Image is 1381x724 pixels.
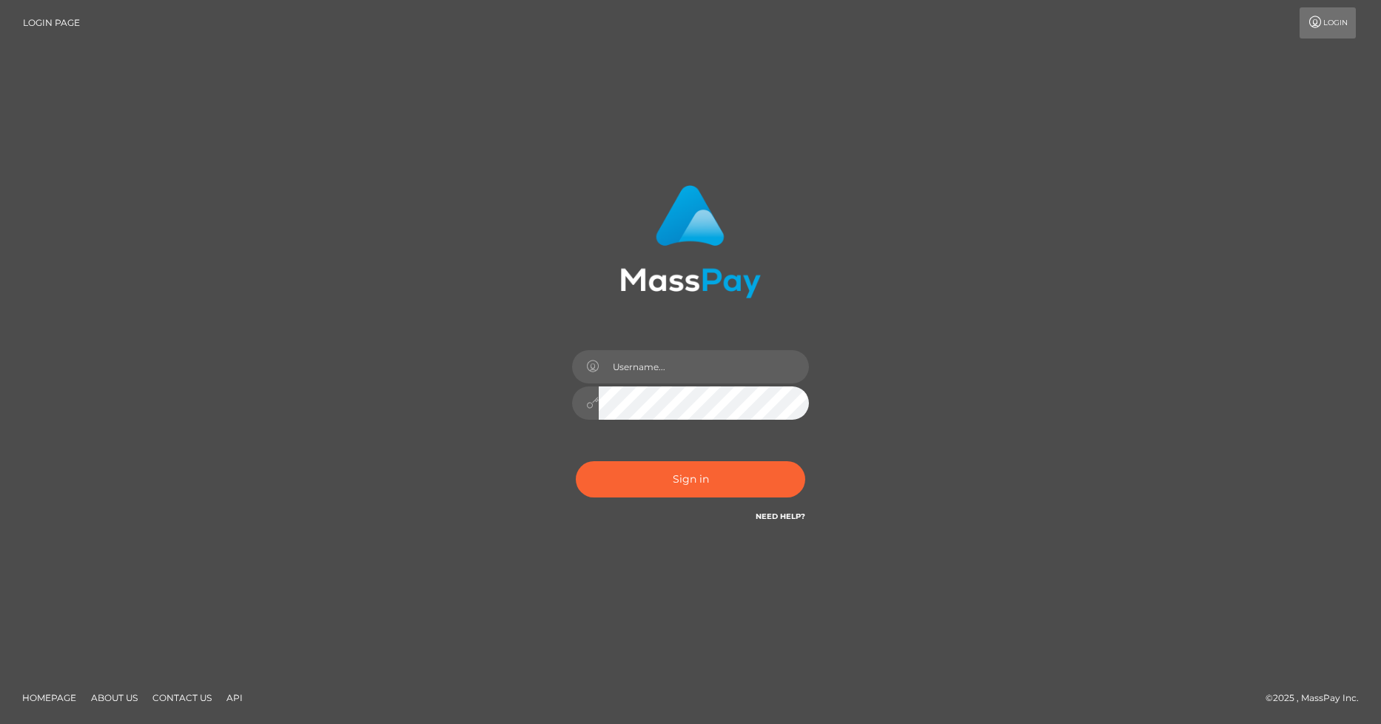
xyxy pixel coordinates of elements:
a: Homepage [16,686,82,709]
a: About Us [85,686,144,709]
a: Contact Us [147,686,218,709]
button: Sign in [576,461,805,497]
a: Login [1300,7,1356,38]
a: Login Page [23,7,80,38]
div: © 2025 , MassPay Inc. [1266,690,1370,706]
input: Username... [599,350,809,383]
a: API [221,686,249,709]
img: MassPay Login [620,185,761,298]
a: Need Help? [756,512,805,521]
